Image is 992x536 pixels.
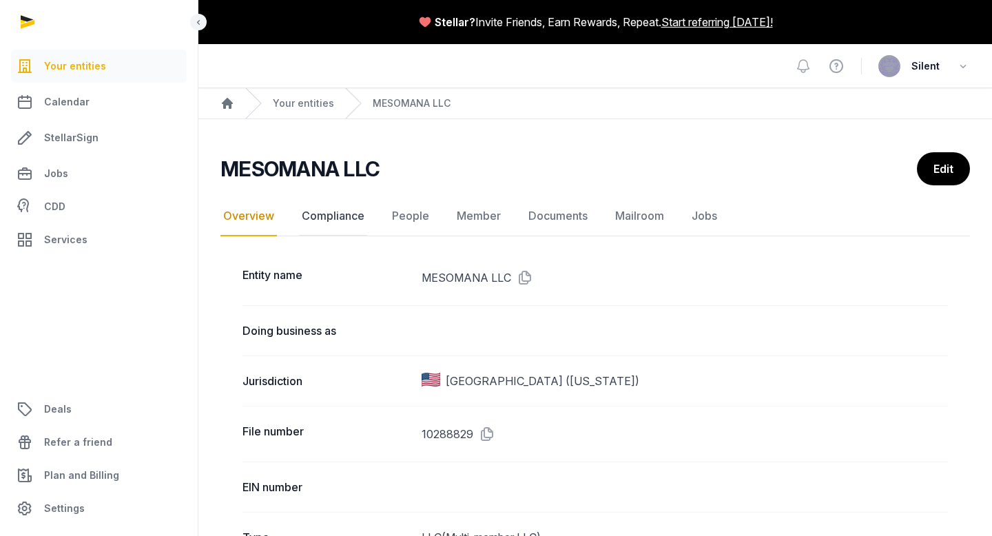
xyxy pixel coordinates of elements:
dt: Doing business as [242,322,411,339]
h2: MESOMANA LLC [220,156,380,181]
dt: File number [242,423,411,445]
dd: 10288829 [422,423,948,445]
span: Deals [44,401,72,418]
a: Compliance [299,196,367,236]
iframe: Chat Widget [923,470,992,536]
a: StellarSign [11,121,187,154]
a: Jobs [11,157,187,190]
a: Your entities [11,50,187,83]
span: Stellar? [435,14,475,30]
span: Refer a friend [44,434,112,451]
a: Services [11,223,187,256]
span: Calendar [44,94,90,110]
span: Settings [44,500,85,517]
a: Settings [11,492,187,525]
a: Calendar [11,85,187,118]
span: CDD [44,198,65,215]
a: Jobs [689,196,720,236]
dt: Entity name [242,267,411,289]
a: Overview [220,196,277,236]
dt: EIN number [242,479,411,495]
span: Silent [911,58,940,74]
nav: Breadcrumb [198,88,992,119]
span: Plan and Billing [44,467,119,484]
span: Services [44,231,87,248]
a: Mailroom [612,196,667,236]
dt: Jurisdiction [242,373,411,389]
a: Your entities [273,96,334,110]
a: Plan and Billing [11,459,187,492]
a: Documents [526,196,590,236]
img: avatar [878,55,900,77]
nav: Tabs [220,196,970,236]
span: Jobs [44,165,68,182]
a: Edit [917,152,970,185]
span: [GEOGRAPHIC_DATA] ([US_STATE]) [446,373,639,389]
a: Member [454,196,504,236]
a: Start referring [DATE]! [661,14,773,30]
a: Deals [11,393,187,426]
a: Refer a friend [11,426,187,459]
dd: MESOMANA LLC [422,267,948,289]
a: People [389,196,432,236]
span: StellarSign [44,130,99,146]
a: CDD [11,193,187,220]
a: MESOMANA LLC [373,96,451,110]
span: Your entities [44,58,106,74]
